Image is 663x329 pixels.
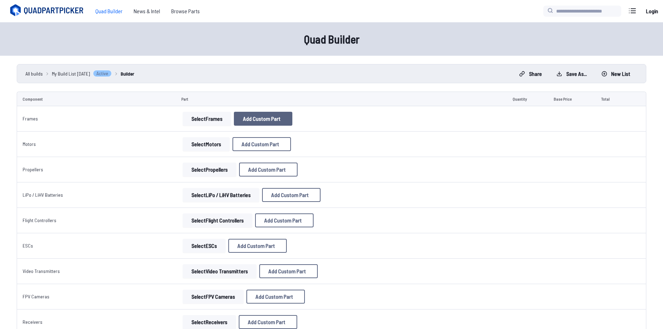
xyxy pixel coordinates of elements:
[183,112,231,126] button: SelectFrames
[507,92,548,106] td: Quantity
[271,192,309,198] span: Add Custom Part
[181,112,232,126] a: SelectFrames
[234,112,292,126] button: Add Custom Part
[23,243,33,249] a: ESCs
[595,92,628,106] td: Total
[246,290,305,304] button: Add Custom Part
[548,92,595,106] td: Base Price
[181,137,231,151] a: SelectMotors
[644,4,660,18] a: Login
[23,116,38,122] a: Frames
[228,239,287,253] button: Add Custom Part
[255,294,293,299] span: Add Custom Part
[181,188,261,202] a: SelectLiPo / LiHV Batteries
[259,264,318,278] button: Add Custom Part
[183,264,256,278] button: SelectVideo Transmitters
[52,70,112,77] a: My Build List [DATE]Active
[242,141,279,147] span: Add Custom Part
[23,192,63,198] a: LiPo / LiHV Batteries
[551,68,593,79] button: Save as...
[17,92,176,106] td: Component
[183,315,236,329] button: SelectReceivers
[23,319,42,325] a: Receivers
[183,163,236,177] button: SelectPropellers
[176,92,507,106] td: Part
[239,315,297,329] button: Add Custom Part
[264,218,302,223] span: Add Custom Part
[181,315,237,329] a: SelectReceivers
[181,290,245,304] a: SelectFPV Cameras
[183,188,259,202] button: SelectLiPo / LiHV Batteries
[52,70,90,77] span: My Build List [DATE]
[595,68,636,79] button: New List
[23,293,49,299] a: FPV Cameras
[23,141,36,147] a: Motors
[181,163,238,177] a: SelectPropellers
[23,166,43,172] a: Propellers
[255,213,314,227] button: Add Custom Part
[183,213,252,227] button: SelectFlight Controllers
[181,264,258,278] a: SelectVideo Transmitters
[23,217,56,223] a: Flight Controllers
[268,268,306,274] span: Add Custom Part
[239,163,298,177] button: Add Custom Part
[90,4,128,18] a: Quad Builder
[23,268,60,274] a: Video Transmitters
[121,70,134,77] a: Builder
[181,213,254,227] a: SelectFlight Controllers
[513,68,548,79] button: Share
[109,31,554,47] h1: Quad Builder
[262,188,321,202] button: Add Custom Part
[248,319,285,325] span: Add Custom Part
[25,70,43,77] a: All builds
[183,137,230,151] button: SelectMotors
[183,239,226,253] button: SelectESCs
[93,70,112,77] span: Active
[166,4,205,18] a: Browse Parts
[243,116,281,122] span: Add Custom Part
[181,239,227,253] a: SelectESCs
[128,4,166,18] a: News & Intel
[248,167,286,172] span: Add Custom Part
[232,137,291,151] button: Add Custom Part
[183,290,244,304] button: SelectFPV Cameras
[237,243,275,249] span: Add Custom Part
